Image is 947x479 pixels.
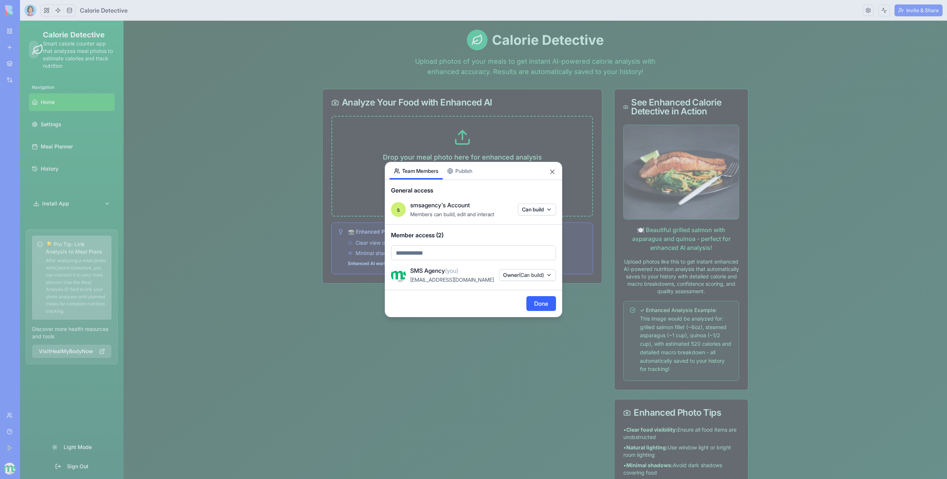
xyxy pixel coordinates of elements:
p: 🍽️ Beautiful grilled salmon with asparagus and quinoa - perfect for enhanced AI analysis! [603,205,719,231]
span: Owner [503,271,544,279]
span: See Enhanced Calorie Detective in Action [611,77,719,95]
a: VisitHealMyBodyNow [12,324,91,337]
p: Upload photos of your meals to get instant AI-powered calorie analysis with enhanced accuracy. Re... [391,36,640,56]
div: Navigation [9,61,95,73]
button: Can build [518,204,556,215]
span: Members can build, edit and interact [410,211,494,217]
p: ✓ Enhanced Analysis Example: [620,285,713,294]
span: Minimal shadows on food [336,229,397,236]
strong: Clear food visibility: [606,406,657,412]
button: Done [526,296,556,311]
p: Food is clearly visible, well-lit, and unobstructed by hands or utensils. [328,239,567,247]
span: Visit HealMyBodyNow [19,327,73,334]
strong: Enhanced AI works best when: [328,240,394,245]
li: • Avoid dark shadows covering food [603,441,719,456]
a: Home [9,73,95,90]
span: Analyze Your Food with Enhanced AI [322,77,472,86]
p: After analyzing a meal photo with Calorie Detective , you can connect it to your meal planner! Us... [26,236,87,294]
span: History [21,144,38,152]
span: Clear view of all food items [336,218,401,226]
a: History [9,139,95,157]
li: • Ensure all food items are unobstructed [603,405,719,420]
button: Publish [443,162,477,180]
span: s [397,205,400,214]
a: Settings [9,95,95,113]
button: Owner(Can build) [499,269,556,281]
p: Drop your meal photo here for enhanced analysis [324,131,560,142]
img: logo_transparent_kimjut.jpg [391,268,406,282]
span: Install App [22,179,49,187]
p: This image would be analyzed for: grilled salmon fillet (~6oz), steamed asparagus (~1 cup), quino... [620,294,713,353]
span: Meal Planner [21,122,53,130]
p: Smart calorie counter app that analyzes meal photos to estimate calories and track nutrition [23,19,95,49]
span: (Can build) [519,272,544,278]
h1: Calorie Detective [23,9,95,19]
p: 📸 Enhanced Photo Tips for Best Results: [328,207,567,215]
span: General access [391,186,556,195]
p: 💡 Pro Tip: Link Analysis to Meal Plans [26,220,87,235]
button: Sign Out [6,439,98,452]
span: SMS Agency [410,266,458,275]
span: Home [21,78,35,85]
button: Take Photo [448,160,499,174]
p: Upload photos like this to get instant enhanced AI-powered nutrition analysis that automatically ... [603,237,719,274]
span: Member access (2) [391,231,556,239]
span: (you) [445,267,458,274]
span: Take from above or at angle [456,229,525,236]
strong: Natural lighting: [606,423,648,430]
a: Meal Planner [9,117,95,135]
span: smsagency's Account [410,201,470,210]
span: Good lighting (natural preferred) [456,218,535,226]
button: Team Members [390,162,443,180]
img: Delicious grilled salmon with asparagus and quinoa - sample meal analysis [603,104,719,199]
h1: Calorie Detective [472,12,584,27]
p: Discover more health resources and tools [12,305,91,319]
strong: Minimal shadows: [606,441,653,448]
li: • Use window light or bright room lighting [603,423,719,438]
span: Settings [21,100,41,107]
p: or use the options below [324,145,560,154]
button: Install App [9,175,95,191]
button: Light Mode [6,420,98,433]
button: Upload Photo [385,160,443,174]
span: [EMAIL_ADDRESS][DOMAIN_NAME] [410,277,494,283]
span: Enhanced Photo Tips [614,388,701,396]
p: Supports JPG, PNG, WebP • Max 10MB [324,177,560,183]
